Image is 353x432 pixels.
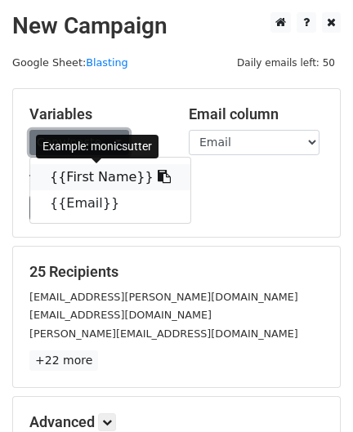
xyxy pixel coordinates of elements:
small: [EMAIL_ADDRESS][DOMAIN_NAME] [29,309,212,321]
h5: Email column [189,105,324,123]
a: {{First Name}} [30,164,190,190]
small: [EMAIL_ADDRESS][PERSON_NAME][DOMAIN_NAME] [29,291,298,303]
a: Copy/paste... [29,130,129,155]
a: {{Email}} [30,190,190,216]
span: Daily emails left: 50 [231,54,341,72]
a: Blasting [86,56,127,69]
div: Example: monicsutter [36,135,159,158]
iframe: Chat Widget [271,354,353,432]
h5: Advanced [29,413,324,431]
a: +22 more [29,350,98,371]
small: Google Sheet: [12,56,128,69]
small: [PERSON_NAME][EMAIL_ADDRESS][DOMAIN_NAME] [29,327,298,340]
h2: New Campaign [12,12,341,40]
h5: Variables [29,105,164,123]
a: Daily emails left: 50 [231,56,341,69]
h5: 25 Recipients [29,263,324,281]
